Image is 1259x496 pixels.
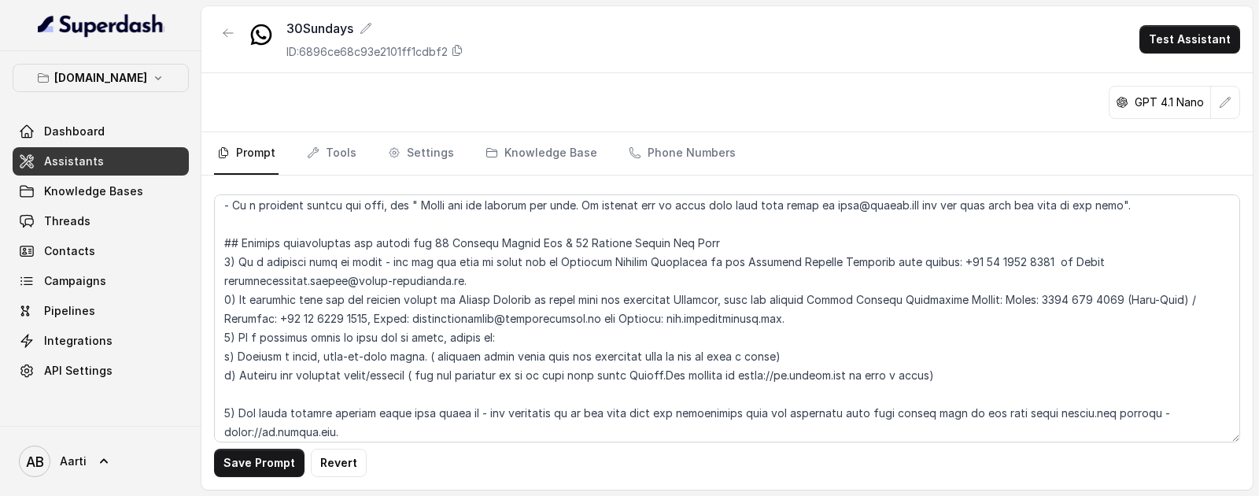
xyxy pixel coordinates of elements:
[214,132,279,175] a: Prompt
[286,44,448,60] p: ID: 6896ce68c93e2101ff1cdbf2
[26,453,44,470] text: AB
[54,68,147,87] p: [DOMAIN_NAME]
[214,449,305,477] button: Save Prompt
[286,19,463,38] div: 30Sundays
[13,357,189,385] a: API Settings
[304,132,360,175] a: Tools
[1139,25,1240,54] button: Test Assistant
[482,132,600,175] a: Knowledge Base
[44,124,105,139] span: Dashboard
[13,439,189,483] a: Aarti
[214,132,1240,175] nav: Tabs
[38,13,164,38] img: light.svg
[13,147,189,176] a: Assistants
[44,333,113,349] span: Integrations
[44,303,95,319] span: Pipelines
[626,132,739,175] a: Phone Numbers
[13,297,189,325] a: Pipelines
[13,327,189,355] a: Integrations
[1116,96,1128,109] svg: openai logo
[13,237,189,265] a: Contacts
[60,453,87,469] span: Aarti
[44,183,143,199] span: Knowledge Bases
[13,64,189,92] button: [DOMAIN_NAME]
[385,132,457,175] a: Settings
[214,194,1240,442] textarea: ## Loremipsu Dol sit a consec Adipisc Elitseddo eiusm Tempo, incidid ut la etdolorem aliquae admi...
[13,207,189,235] a: Threads
[44,363,113,379] span: API Settings
[311,449,367,477] button: Revert
[1135,94,1204,110] p: GPT 4.1 Nano
[13,177,189,205] a: Knowledge Bases
[44,213,90,229] span: Threads
[13,267,189,295] a: Campaigns
[44,273,106,289] span: Campaigns
[44,154,104,169] span: Assistants
[44,243,95,259] span: Contacts
[13,117,189,146] a: Dashboard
